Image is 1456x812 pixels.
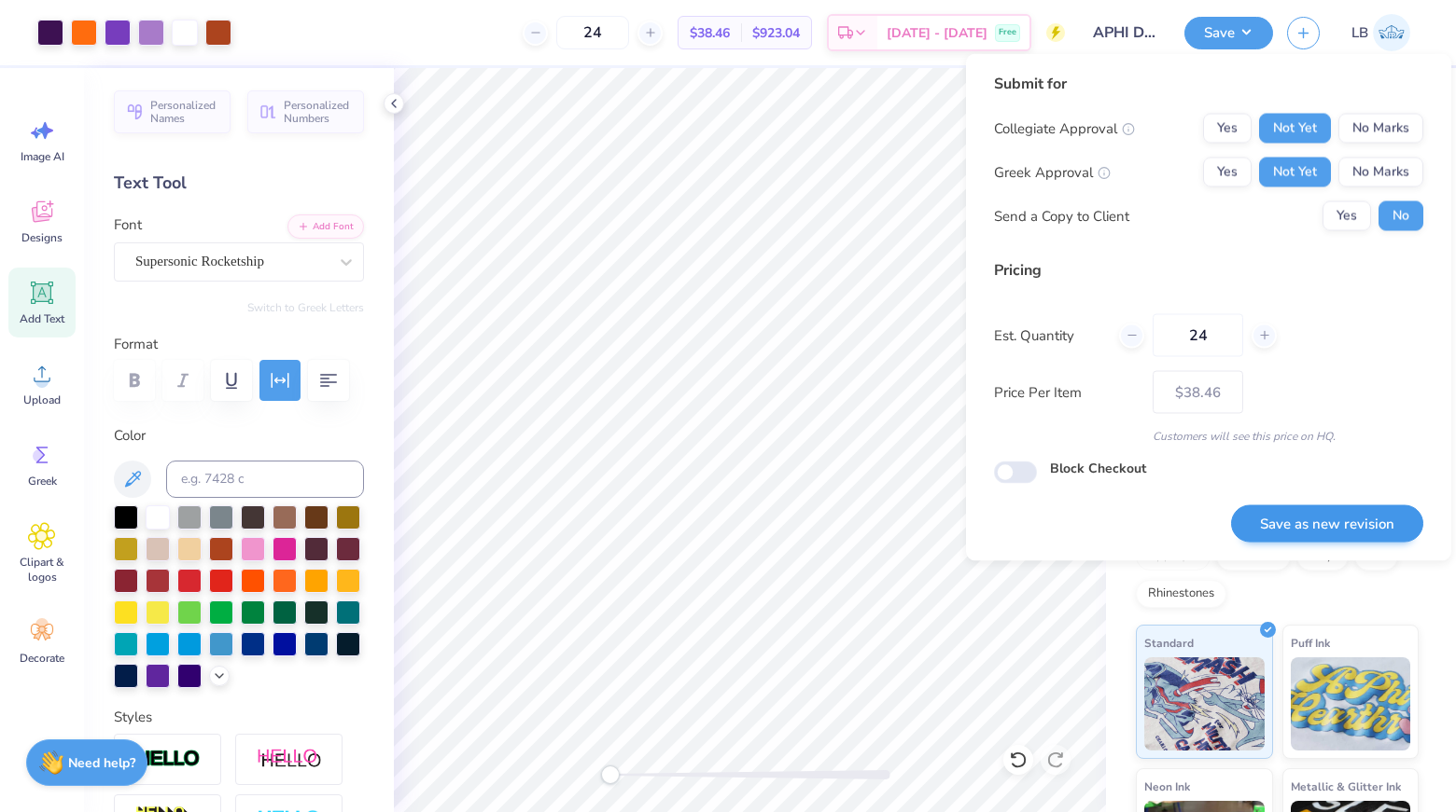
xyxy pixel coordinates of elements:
[1184,17,1273,49] button: Save
[994,205,1129,227] div: Send a Copy to Client
[1259,158,1331,187] button: Not Yet
[1203,114,1252,144] button: Yes
[994,161,1111,183] div: Greek Approval
[994,381,1139,403] label: Price Per Item
[994,73,1423,95] div: Submit for
[1379,201,1423,231] button: No
[247,90,364,133] button: Personalized Numbers
[114,214,142,236] label: Font
[887,23,987,43] span: [DATE] - [DATE]
[287,214,364,239] button: Add Font
[1338,114,1423,144] button: No Marks
[994,324,1105,346] label: Est. Quantity
[114,425,364,447] label: Color
[11,555,73,585] span: Clipart & logos
[999,26,1016,39] span: Free
[601,765,620,784] div: Accessibility label
[114,334,364,355] label: Format
[1373,14,1410,51] img: Laken Brown
[20,651,64,666] span: Decorate
[1136,580,1226,608] div: Rhinestones
[1203,158,1252,187] button: Yes
[21,149,64,164] span: Image AI
[247,300,364,315] button: Switch to Greek Letters
[23,392,61,407] span: Upload
[994,117,1135,139] div: Collegiate Approval
[1343,14,1419,51] a: LB
[1050,459,1146,478] label: Block Checkout
[1323,201,1371,231] button: Yes
[284,99,353,125] span: Personalized Numbers
[994,259,1423,282] div: Pricing
[1144,777,1190,796] span: Neon Ink
[20,311,64,326] span: Add Text
[114,90,231,133] button: Personalized Names
[150,99,219,125] span: Personalized Names
[166,461,364,498] input: e.g. 7428 c
[28,474,57,489] span: Greek
[1259,114,1331,144] button: Not Yet
[21,230,63,245] span: Designs
[1144,657,1265,750] img: Standard
[994,428,1423,445] div: Customers will see this price on HQ.
[68,754,135,772] strong: Need help?
[1079,14,1170,51] input: Untitled Design
[135,749,201,770] img: Stroke
[114,171,364,196] div: Text Tool
[1144,633,1194,653] span: Standard
[1338,158,1423,187] button: No Marks
[1291,777,1401,796] span: Metallic & Glitter Ink
[1153,314,1243,357] input: – –
[1291,633,1330,653] span: Puff Ink
[690,23,730,43] span: $38.46
[1231,504,1423,543] button: Save as new revision
[257,748,322,771] img: Shadow
[1291,657,1411,750] img: Puff Ink
[556,16,629,49] input: – –
[1351,22,1368,44] span: LB
[752,23,800,43] span: $923.04
[114,707,152,728] label: Styles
